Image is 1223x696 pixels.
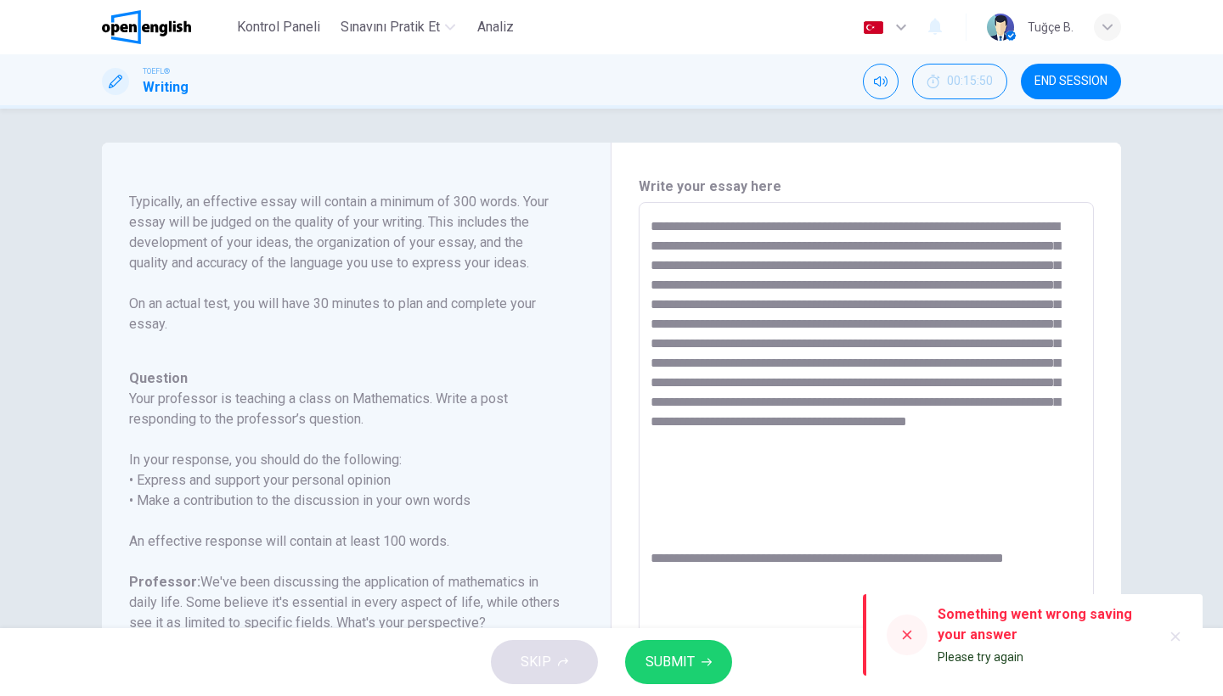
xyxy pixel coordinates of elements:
[645,650,695,674] span: SUBMIT
[129,368,563,389] h6: Question
[987,14,1014,41] img: Profile picture
[912,64,1007,99] button: 00:15:50
[863,21,884,34] img: tr
[1028,17,1074,37] div: Tuğçe B.
[102,10,191,44] img: OpenEnglish logo
[129,131,563,334] p: For this task, you will be asked to write an essay in which you state, explain and support your o...
[129,450,563,511] h6: In your response, you should do the following: • Express and support your personal opinion • Make...
[1034,75,1107,88] span: END SESSION
[477,17,514,37] span: Analiz
[230,12,327,42] button: Kontrol Paneli
[143,77,189,98] h1: Writing
[947,75,993,88] span: 00:15:50
[1021,64,1121,99] button: END SESSION
[129,574,200,590] b: Professor:
[129,572,563,633] h6: We've been discussing the application of mathematics in daily life. Some believe it's essential i...
[938,604,1148,645] div: Something went wrong saving your answer
[237,17,320,37] span: Kontrol Paneli
[334,12,462,42] button: Sınavını Pratik Et
[863,64,899,99] div: Mute
[469,12,523,42] button: Analiz
[938,650,1023,664] span: Please try again
[102,10,230,44] a: OpenEnglish logo
[625,640,732,684] button: SUBMIT
[143,65,170,77] span: TOEFL®
[129,110,563,355] h6: Directions
[341,17,440,37] span: Sınavını Pratik Et
[129,531,563,552] h6: An effective response will contain at least 100 words.
[912,64,1007,99] div: Hide
[129,389,563,429] h6: Your professor is teaching a class on Mathematics. Write a post responding to the professor’s que...
[639,177,1094,197] h6: Write your essay here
